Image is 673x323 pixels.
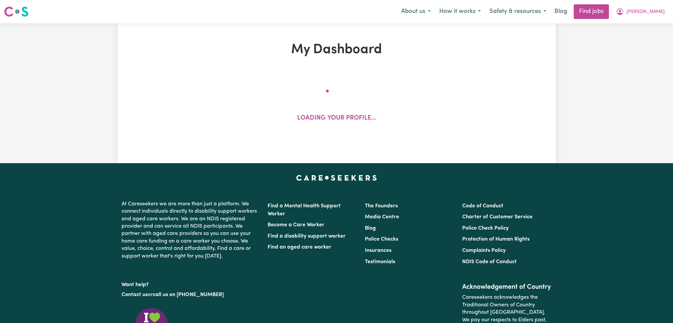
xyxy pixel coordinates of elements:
a: Find jobs [574,4,609,19]
a: Media Centre [365,214,399,220]
h2: Acknowledgement of Country [462,283,551,291]
a: Complaints Policy [462,248,506,253]
button: About us [397,5,435,19]
p: Want help? [122,278,260,288]
button: Safety & resources [485,5,550,19]
a: Charter of Customer Service [462,214,533,220]
a: Careseekers logo [4,4,29,19]
a: The Founders [365,203,398,209]
a: Blog [550,4,571,19]
a: Find an aged care worker [268,245,331,250]
a: Find a Mental Health Support Worker [268,203,341,217]
a: Police Check Policy [462,226,509,231]
a: Find a disability support worker [268,234,346,239]
iframe: Button to launch messaging window [646,296,668,318]
img: Careseekers logo [4,6,29,18]
a: Contact us [122,292,148,297]
a: Protection of Human Rights [462,237,530,242]
p: At Careseekers we are more than just a platform. We connect individuals directly to disability su... [122,198,260,263]
a: Careseekers home page [296,175,377,180]
a: Insurances [365,248,391,253]
button: My Account [612,5,669,19]
a: Police Checks [365,237,398,242]
a: Become a Care Worker [268,222,324,228]
a: Blog [365,226,376,231]
span: [PERSON_NAME] [627,8,665,16]
button: How it works [435,5,485,19]
p: Loading your profile... [297,114,376,123]
a: NDIS Code of Conduct [462,259,517,265]
a: Testimonials [365,259,395,265]
p: or [122,288,260,301]
a: Code of Conduct [462,203,503,209]
h1: My Dashboard [195,42,479,58]
a: call us on [PHONE_NUMBER] [153,292,224,297]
